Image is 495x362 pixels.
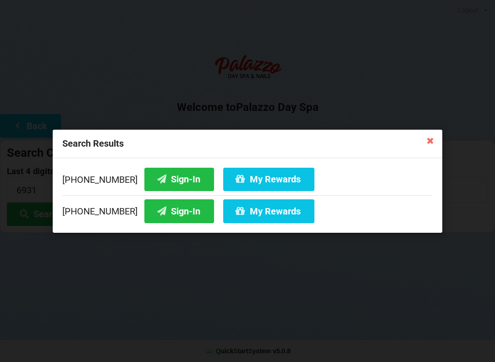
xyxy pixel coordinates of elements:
div: [PHONE_NUMBER] [62,195,433,223]
button: My Rewards [223,199,314,223]
button: Sign-In [144,167,214,191]
div: [PHONE_NUMBER] [62,167,433,195]
button: My Rewards [223,167,314,191]
button: Sign-In [144,199,214,223]
div: Search Results [53,130,442,158]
